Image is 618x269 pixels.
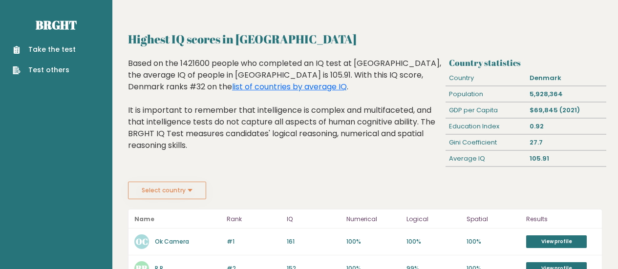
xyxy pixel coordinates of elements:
[232,81,347,92] a: list of countries by average IQ
[446,103,526,118] div: GDP per Capita
[526,70,606,86] div: Denmark
[13,44,76,55] a: Take the test
[467,237,521,246] p: 100%
[467,213,521,225] p: Spatial
[346,237,401,246] p: 100%
[526,119,606,134] div: 0.92
[526,135,606,150] div: 27.7
[446,151,526,166] div: Average IQ
[227,213,281,225] p: Rank
[526,86,606,102] div: 5,928,364
[446,70,526,86] div: Country
[526,213,596,225] p: Results
[446,119,526,134] div: Education Index
[526,151,606,166] div: 105.91
[13,65,76,75] a: Test others
[128,30,602,48] h2: Highest IQ scores in [GEOGRAPHIC_DATA]
[346,213,401,225] p: Numerical
[406,237,461,246] p: 100%
[287,237,341,246] p: 161
[36,17,77,33] a: Brght
[287,213,341,225] p: IQ
[449,58,602,68] h3: Country statistics
[526,235,587,248] a: View profile
[526,103,606,118] div: $69,845 (2021)
[128,58,442,166] div: Based on the 1421600 people who completed an IQ test at [GEOGRAPHIC_DATA], the average IQ of peop...
[134,215,154,223] b: Name
[227,237,281,246] p: #1
[406,213,461,225] p: Logical
[446,86,526,102] div: Population
[446,135,526,150] div: Gini Coefficient
[155,237,189,246] a: Ok Camera
[136,236,148,247] text: OC
[128,182,206,199] button: Select country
